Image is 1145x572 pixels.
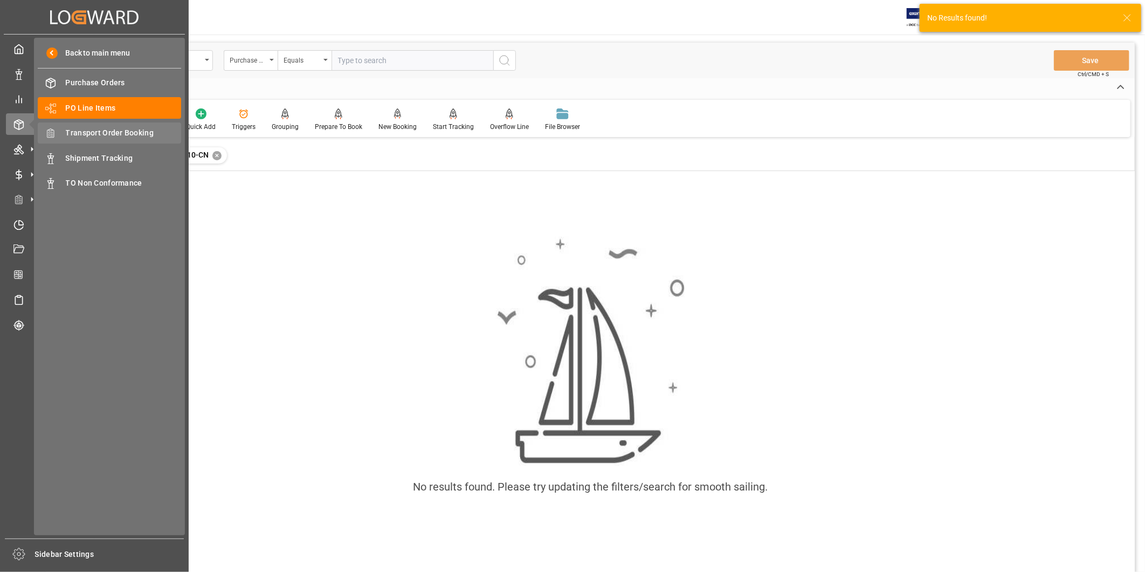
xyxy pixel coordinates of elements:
a: PO Line Items [38,97,181,118]
a: Timeslot Management V2 [6,214,183,235]
input: Type to search [332,50,493,71]
a: Data Management [6,63,183,84]
span: Sidebar Settings [35,549,184,560]
a: Transport Order Booking [38,122,181,144]
div: Prepare To Book [315,122,362,132]
div: Grouping [272,122,299,132]
a: Tracking Shipment [6,314,183,335]
button: Save [1054,50,1129,71]
div: File Browser [545,122,580,132]
div: Purchase Order Number [230,53,266,65]
div: ✕ [212,151,222,160]
div: Overflow Line [490,122,529,132]
div: Quick Add [186,122,216,132]
button: search button [493,50,516,71]
a: Purchase Orders [38,72,181,93]
span: PO Line Items [66,103,182,114]
div: No results found. Please try updating the filters/search for smooth sailing. [413,479,768,495]
img: smooth_sailing.jpeg [496,237,685,466]
span: Shipment Tracking [66,153,182,164]
a: Sailing Schedules [6,289,183,310]
div: Triggers [232,122,256,132]
button: open menu [278,50,332,71]
a: Document Management [6,239,183,260]
div: No Results found! [927,12,1113,24]
button: open menu [224,50,278,71]
span: Purchase Orders [66,77,182,88]
span: Transport Order Booking [66,127,182,139]
div: Start Tracking [433,122,474,132]
div: Equals [284,53,320,65]
a: My Cockpit [6,38,183,59]
a: CO2 Calculator [6,264,183,285]
span: Back to main menu [58,47,130,59]
img: Exertis%20JAM%20-%20Email%20Logo.jpg_1722504956.jpg [907,8,944,27]
div: New Booking [378,122,417,132]
span: Ctrl/CMD + S [1078,70,1109,78]
a: TO Non Conformance [38,173,181,194]
a: Shipment Tracking [38,147,181,168]
a: My Reports [6,88,183,110]
span: TO Non Conformance [66,178,182,189]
